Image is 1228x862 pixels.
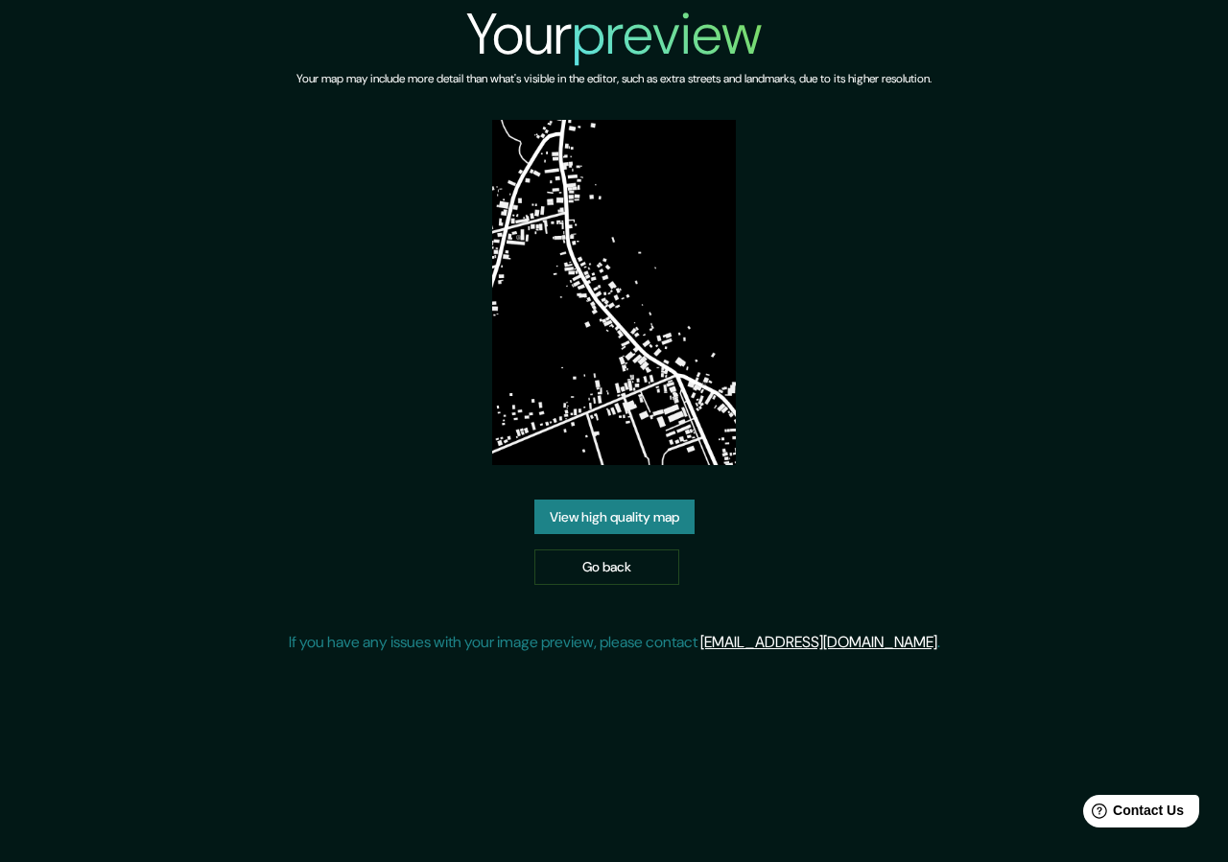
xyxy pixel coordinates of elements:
[700,632,937,652] a: [EMAIL_ADDRESS][DOMAIN_NAME]
[1057,787,1207,841] iframe: Help widget launcher
[289,631,940,654] p: If you have any issues with your image preview, please contact .
[492,120,737,465] img: created-map-preview
[296,69,932,89] h6: Your map may include more detail than what's visible in the editor, such as extra streets and lan...
[534,500,695,535] a: View high quality map
[534,549,679,585] a: Go back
